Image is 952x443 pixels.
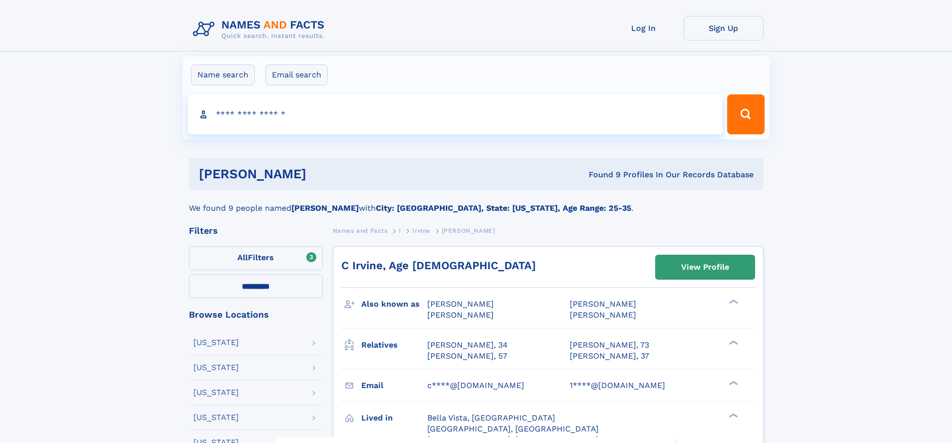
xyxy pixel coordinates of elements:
a: Log In [604,16,684,40]
a: I [399,224,401,237]
a: [PERSON_NAME], 34 [427,340,508,351]
h3: Also known as [361,296,427,313]
span: I [399,227,401,234]
h3: Lived in [361,410,427,427]
div: Found 9 Profiles In Our Records Database [447,169,754,180]
h1: [PERSON_NAME] [199,168,448,180]
a: [PERSON_NAME], 73 [570,340,649,351]
a: Names and Facts [333,224,388,237]
div: [US_STATE] [193,339,239,347]
b: City: [GEOGRAPHIC_DATA], State: [US_STATE], Age Range: 25-35 [376,203,631,213]
span: [PERSON_NAME] [570,299,636,309]
div: Browse Locations [189,310,323,319]
input: search input [188,94,723,134]
span: [PERSON_NAME] [427,310,494,320]
a: [PERSON_NAME], 37 [570,351,649,362]
div: View Profile [681,256,729,279]
div: ❯ [727,380,739,386]
button: Search Button [727,94,764,134]
span: Irvine [412,227,430,234]
label: Email search [265,64,328,85]
label: Filters [189,246,323,270]
h3: Relatives [361,337,427,354]
a: C Irvine, Age [DEMOGRAPHIC_DATA] [341,259,536,272]
span: Bella Vista, [GEOGRAPHIC_DATA] [427,413,555,423]
div: ❯ [727,412,739,419]
div: ❯ [727,299,739,305]
span: [PERSON_NAME] [427,299,494,309]
a: Irvine [412,224,430,237]
span: [PERSON_NAME] [570,310,636,320]
label: Name search [191,64,255,85]
h3: Email [361,377,427,394]
div: ❯ [727,339,739,346]
div: [US_STATE] [193,364,239,372]
b: [PERSON_NAME] [291,203,359,213]
a: Sign Up [684,16,764,40]
span: All [237,253,248,262]
span: [GEOGRAPHIC_DATA], [GEOGRAPHIC_DATA] [427,424,599,434]
div: Filters [189,226,323,235]
img: Logo Names and Facts [189,16,333,43]
div: [US_STATE] [193,389,239,397]
a: View Profile [656,255,755,279]
div: [US_STATE] [193,414,239,422]
a: [PERSON_NAME], 57 [427,351,507,362]
span: [PERSON_NAME] [442,227,495,234]
div: We found 9 people named with . [189,190,764,214]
